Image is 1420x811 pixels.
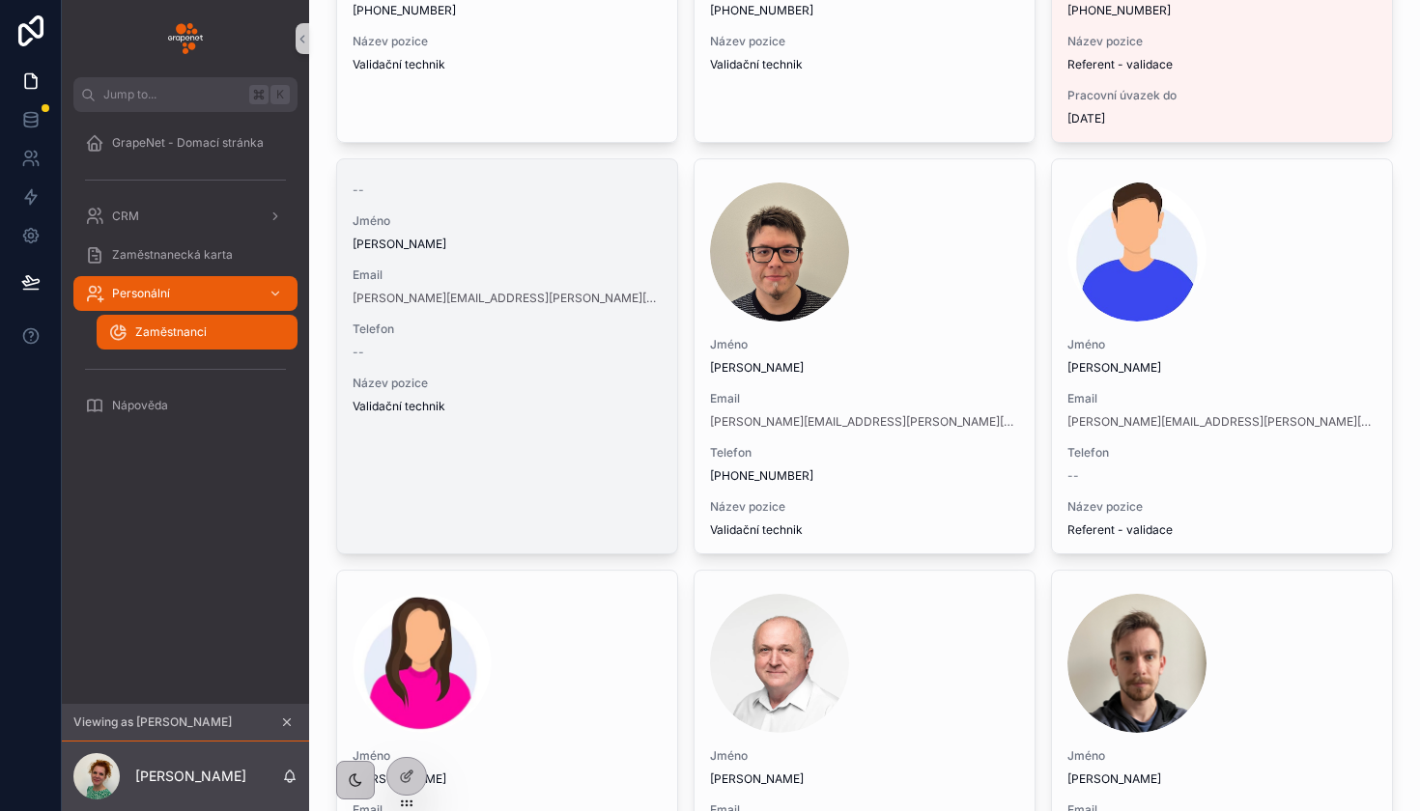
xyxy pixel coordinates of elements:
span: Jméno [710,748,1019,764]
span: Email [710,391,1019,406]
a: --Jméno[PERSON_NAME]Email[PERSON_NAME][EMAIL_ADDRESS][PERSON_NAME][DOMAIN_NAME]Telefon--Název poz... [336,158,678,554]
span: Název pozice [710,34,1019,49]
a: Personální [73,276,298,311]
span: -- [1067,468,1079,484]
span: Název pozice [1067,499,1377,515]
span: Validační technik [353,57,445,72]
span: Personální [112,286,170,301]
span: Jméno [353,213,662,229]
span: Pracovní úvazek do [1067,88,1377,103]
span: [PERSON_NAME] [1067,360,1377,376]
a: [PERSON_NAME][EMAIL_ADDRESS][PERSON_NAME][DOMAIN_NAME] [710,414,1019,430]
a: Zaměstnanecká karta [73,238,298,272]
span: Název pozice [353,376,662,391]
span: Název pozice [353,34,662,49]
span: [PERSON_NAME] [710,360,1019,376]
span: K [272,87,288,102]
span: -- [353,345,364,360]
span: [PERSON_NAME] [353,237,662,252]
a: [PERSON_NAME][EMAIL_ADDRESS][PERSON_NAME][DOMAIN_NAME] [353,291,662,306]
span: Telefon [1067,445,1377,461]
a: Nápověda [73,388,298,423]
span: Validační technik [710,57,803,72]
span: Jump to... [103,87,241,102]
span: Email [1067,391,1377,406]
a: Jméno[PERSON_NAME]Email[PERSON_NAME][EMAIL_ADDRESS][PERSON_NAME][DOMAIN_NAME]Telefon[PHONE_NUMBER... [694,158,1036,554]
span: Zaměstnanci [135,324,207,340]
span: [PHONE_NUMBER] [1067,3,1377,18]
span: Název pozice [1067,34,1377,49]
span: [PERSON_NAME] [710,771,1019,787]
span: [PHONE_NUMBER] [710,3,1019,18]
span: Zaměstnanecká karta [112,247,233,263]
span: [PERSON_NAME] [353,771,662,787]
span: Referent - validace [1067,522,1173,538]
span: [PHONE_NUMBER] [353,3,662,18]
span: Email [353,267,662,283]
span: Telefon [353,322,662,337]
span: [DATE] [1067,111,1377,126]
div: scrollable content [62,112,309,448]
span: Validační technik [353,399,445,414]
span: Název pozice [710,499,1019,515]
span: -- [353,182,364,198]
span: GrapeNet - Domací stránka [112,135,264,151]
span: [PERSON_NAME] [1067,771,1377,787]
a: Jméno[PERSON_NAME]Email[PERSON_NAME][EMAIL_ADDRESS][PERSON_NAME][DOMAIN_NAME]Telefon--Název pozic... [1051,158,1393,554]
a: GrapeNet - Domací stránka [73,126,298,160]
span: CRM [112,209,139,224]
span: Jméno [710,337,1019,352]
span: Telefon [710,445,1019,461]
span: Jméno [353,748,662,764]
p: [PERSON_NAME] [135,767,246,786]
span: Viewing as [PERSON_NAME] [73,714,232,730]
a: CRM [73,199,298,234]
span: Jméno [1067,337,1377,352]
span: Validační technik [710,522,803,538]
a: [PERSON_NAME][EMAIL_ADDRESS][PERSON_NAME][DOMAIN_NAME] [1067,414,1377,430]
a: Zaměstnanci [97,315,298,350]
img: App logo [168,23,203,54]
span: [PHONE_NUMBER] [710,468,1019,484]
span: Jméno [1067,748,1377,764]
button: Jump to...K [73,77,298,112]
span: Nápověda [112,398,168,413]
span: Referent - validace [1067,57,1173,72]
